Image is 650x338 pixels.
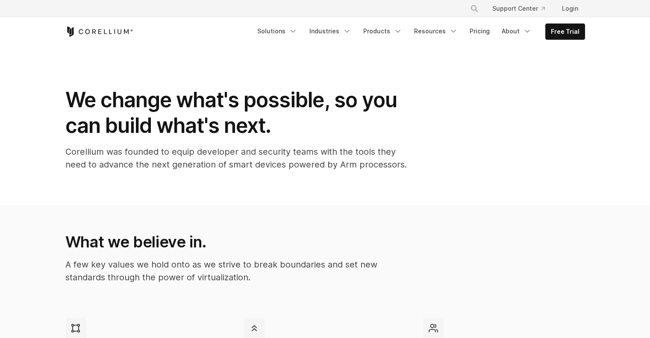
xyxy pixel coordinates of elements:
[546,24,585,39] a: Free Trial
[65,87,407,138] h1: We change what's possible, so you can build what's next.
[358,24,407,39] a: Products
[304,24,356,39] a: Industries
[65,145,407,171] p: Corellium was founded to equip developer and security teams with the tools they need to advance t...
[460,1,585,16] div: Navigation Menu
[252,24,585,40] div: Navigation Menu
[65,26,133,37] a: Corellium Home
[465,24,495,39] a: Pricing
[65,232,406,251] h2: What we believe in.
[497,24,537,39] a: About
[555,1,585,16] a: Login
[467,1,482,16] button: Search
[485,1,552,16] a: Support Center
[65,258,406,284] p: A few key values we hold onto as we strive to break boundaries and set new standards through the ...
[252,24,303,39] a: Solutions
[409,24,463,39] a: Resources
